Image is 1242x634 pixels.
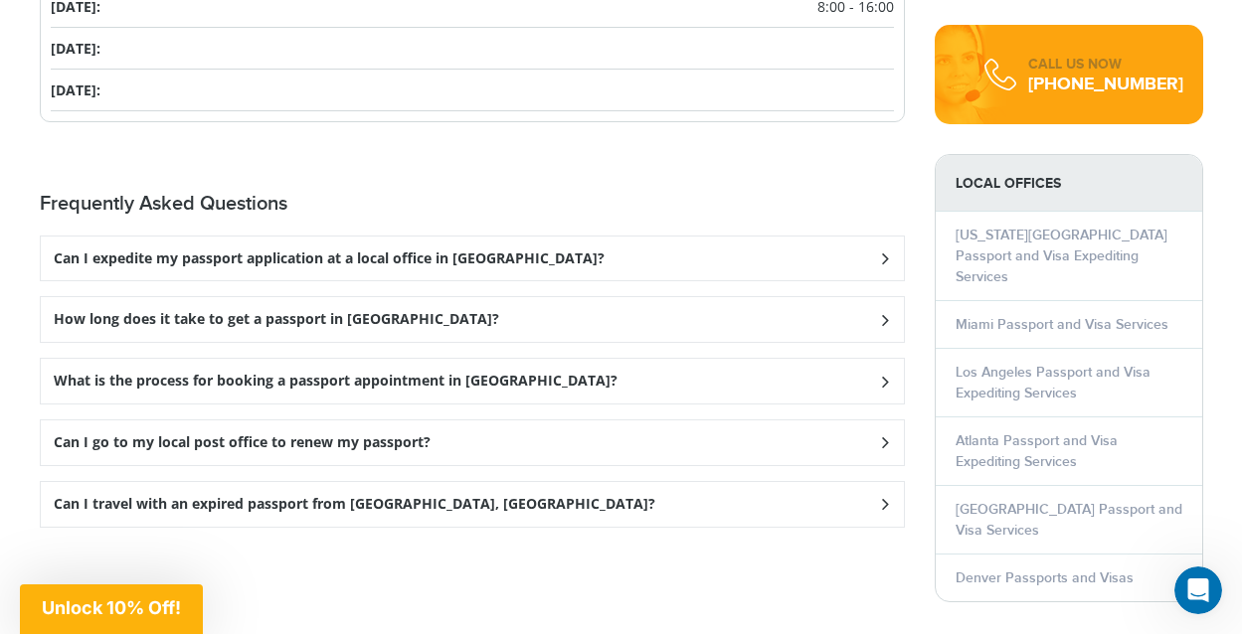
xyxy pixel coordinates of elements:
[54,311,499,328] h3: How long does it take to get a passport in [GEOGRAPHIC_DATA]?
[54,250,605,267] h3: Can I expedite my passport application at a local office in [GEOGRAPHIC_DATA]?
[20,584,203,634] div: Unlock 10% Off!
[51,28,894,70] li: [DATE]:
[54,434,431,451] h3: Can I go to my local post office to renew my passport?
[1174,566,1222,614] iframe: Intercom live chat
[956,569,1134,586] a: Denver Passports and Visas
[40,192,905,216] h2: Frequently Asked Questions
[956,501,1182,539] a: [GEOGRAPHIC_DATA] Passport and Visa Services
[1028,75,1183,94] div: [PHONE_NUMBER]
[54,373,618,390] h3: What is the process for booking a passport appointment in [GEOGRAPHIC_DATA]?
[1028,55,1183,75] div: CALL US NOW
[51,70,894,111] li: [DATE]:
[54,496,655,513] h3: Can I travel with an expired passport from [GEOGRAPHIC_DATA], [GEOGRAPHIC_DATA]?
[956,432,1118,470] a: Atlanta Passport and Visa Expediting Services
[956,364,1151,401] a: Los Angeles Passport and Visa Expediting Services
[936,155,1202,212] strong: LOCAL OFFICES
[956,316,1168,333] a: Miami Passport and Visa Services
[956,227,1167,285] a: [US_STATE][GEOGRAPHIC_DATA] Passport and Visa Expediting Services
[42,597,181,618] span: Unlock 10% Off!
